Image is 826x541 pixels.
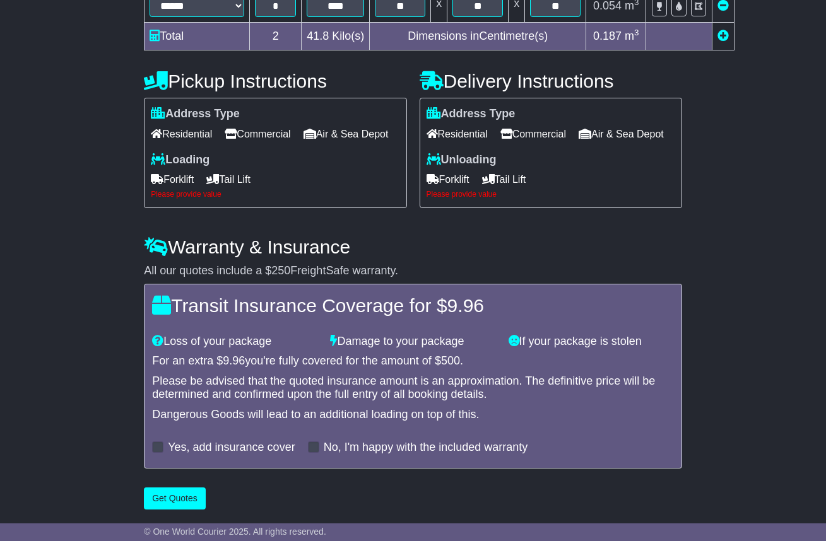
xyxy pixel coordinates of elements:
div: Loss of your package [146,335,324,349]
span: Residential [427,124,488,144]
h4: Transit Insurance Coverage for $ [152,295,674,316]
span: Forklift [151,170,194,189]
span: 41.8 [307,30,329,42]
div: Please provide value [151,190,399,199]
span: Residential [151,124,212,144]
span: 9.96 [447,295,484,316]
div: Dangerous Goods will lead to an additional loading on top of this. [152,408,674,422]
span: Air & Sea Depot [304,124,389,144]
td: 2 [250,23,302,50]
span: Forklift [427,170,469,189]
div: Please provide value [427,190,675,199]
span: Commercial [500,124,566,144]
span: 9.96 [223,354,245,367]
label: Address Type [427,107,516,121]
h4: Delivery Instructions [420,71,682,91]
h4: Warranty & Insurance [144,236,682,257]
td: Kilo(s) [302,23,370,50]
label: Loading [151,153,209,167]
span: Tail Lift [482,170,526,189]
label: Address Type [151,107,240,121]
span: 500 [441,354,460,367]
div: All our quotes include a $ FreightSafe warranty. [144,264,682,278]
a: Add new item [717,30,729,42]
button: Get Quotes [144,487,206,509]
label: No, I'm happy with the included warranty [324,441,528,455]
span: 250 [271,264,290,277]
span: 0.187 [593,30,622,42]
span: Commercial [225,124,290,144]
label: Unloading [427,153,497,167]
span: © One World Courier 2025. All rights reserved. [144,526,326,537]
sup: 3 [634,28,639,37]
span: m [625,30,639,42]
h4: Pickup Instructions [144,71,406,91]
span: Air & Sea Depot [579,124,664,144]
div: If your package is stolen [502,335,680,349]
div: Damage to your package [324,335,502,349]
div: Please be advised that the quoted insurance amount is an approximation. The definitive price will... [152,375,674,402]
td: Dimensions in Centimetre(s) [370,23,586,50]
label: Yes, add insurance cover [168,441,295,455]
div: For an extra $ you're fully covered for the amount of $ . [152,354,674,368]
td: Total [145,23,250,50]
span: Tail Lift [206,170,251,189]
